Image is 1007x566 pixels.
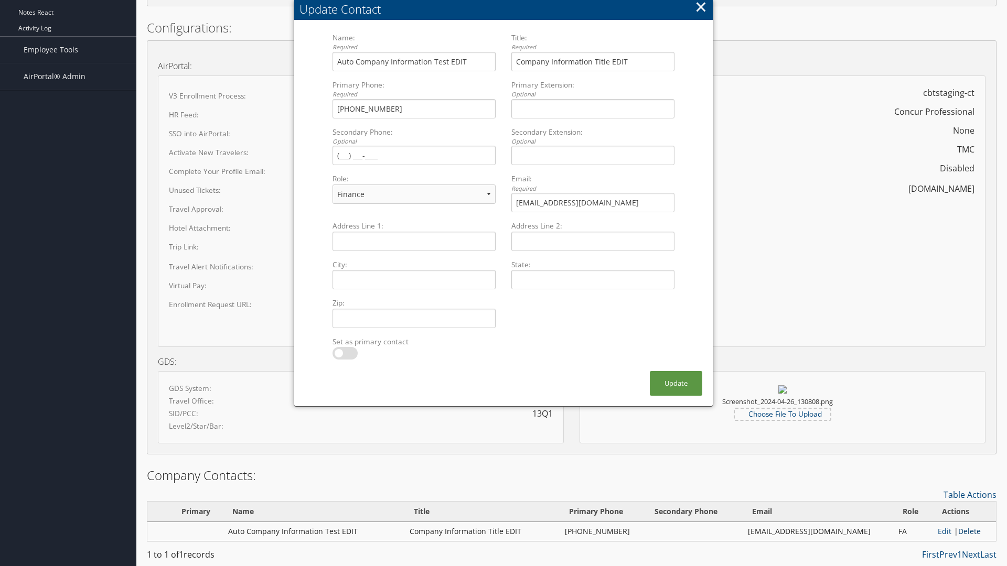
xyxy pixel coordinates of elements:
[507,259,679,270] label: State:
[328,127,500,146] label: Secondary Phone:
[328,80,500,99] label: Primary Phone:
[328,173,500,184] label: Role:
[507,173,679,193] label: Email:
[333,43,496,52] div: Required
[511,184,674,193] div: Required
[333,90,496,99] div: Required
[511,137,674,146] div: Optional
[507,80,679,99] label: Primary Extension:
[511,43,674,52] div: Required
[333,146,496,165] input: (___) ___-____
[650,371,702,396] button: Update
[511,90,674,99] div: Optional
[328,221,500,231] label: Address Line 1:
[328,32,500,52] label: Name:
[507,32,679,52] label: Title:
[507,127,679,146] label: Secondary Extension:
[299,1,713,17] div: Update Contact
[507,221,679,231] label: Address Line 2:
[328,259,500,270] label: City:
[328,298,500,308] label: Zip:
[328,336,500,347] label: Set as primary contact
[333,99,496,118] input: (___) ___-____
[333,137,496,146] div: Optional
